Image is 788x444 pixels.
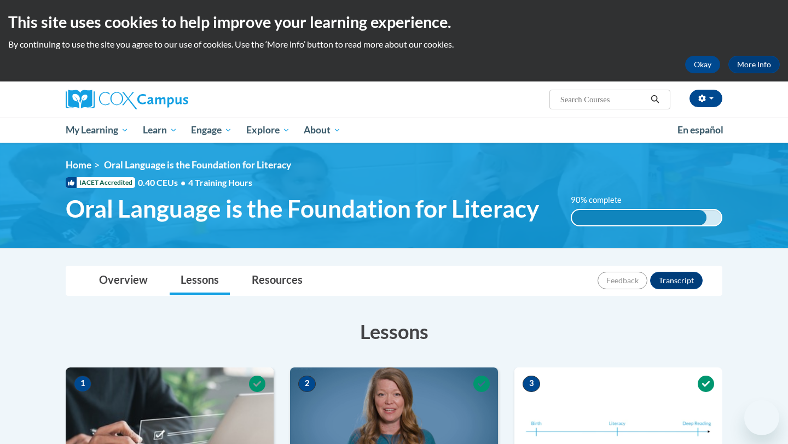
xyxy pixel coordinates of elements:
[74,376,91,392] span: 1
[66,159,91,171] a: Home
[8,11,780,33] h2: This site uses cookies to help improve your learning experience.
[66,124,129,137] span: My Learning
[239,118,297,143] a: Explore
[143,124,177,137] span: Learn
[572,210,706,225] div: 90% complete
[66,318,722,345] h3: Lessons
[685,56,720,73] button: Okay
[571,194,634,206] label: 90% complete
[88,266,159,295] a: Overview
[647,93,663,106] button: Search
[677,124,723,136] span: En español
[728,56,780,73] a: More Info
[59,118,136,143] a: My Learning
[298,376,316,392] span: 2
[241,266,314,295] a: Resources
[49,118,739,143] div: Main menu
[191,124,232,137] span: Engage
[246,124,290,137] span: Explore
[66,177,135,188] span: IACET Accredited
[297,118,349,143] a: About
[170,266,230,295] a: Lessons
[598,272,647,289] button: Feedback
[304,124,341,137] span: About
[670,119,731,142] a: En español
[184,118,239,143] a: Engage
[66,194,539,223] span: Oral Language is the Foundation for Literacy
[66,90,274,109] a: Cox Campus
[138,177,188,189] span: 0.40 CEUs
[188,177,252,188] span: 4 Training Hours
[690,90,722,107] button: Account Settings
[8,38,780,50] p: By continuing to use the site you agree to our use of cookies. Use the ‘More info’ button to read...
[136,118,184,143] a: Learn
[559,93,647,106] input: Search Courses
[744,400,779,435] iframe: Button to launch messaging window
[66,90,188,109] img: Cox Campus
[181,177,186,188] span: •
[104,159,291,171] span: Oral Language is the Foundation for Literacy
[523,376,540,392] span: 3
[650,272,703,289] button: Transcript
